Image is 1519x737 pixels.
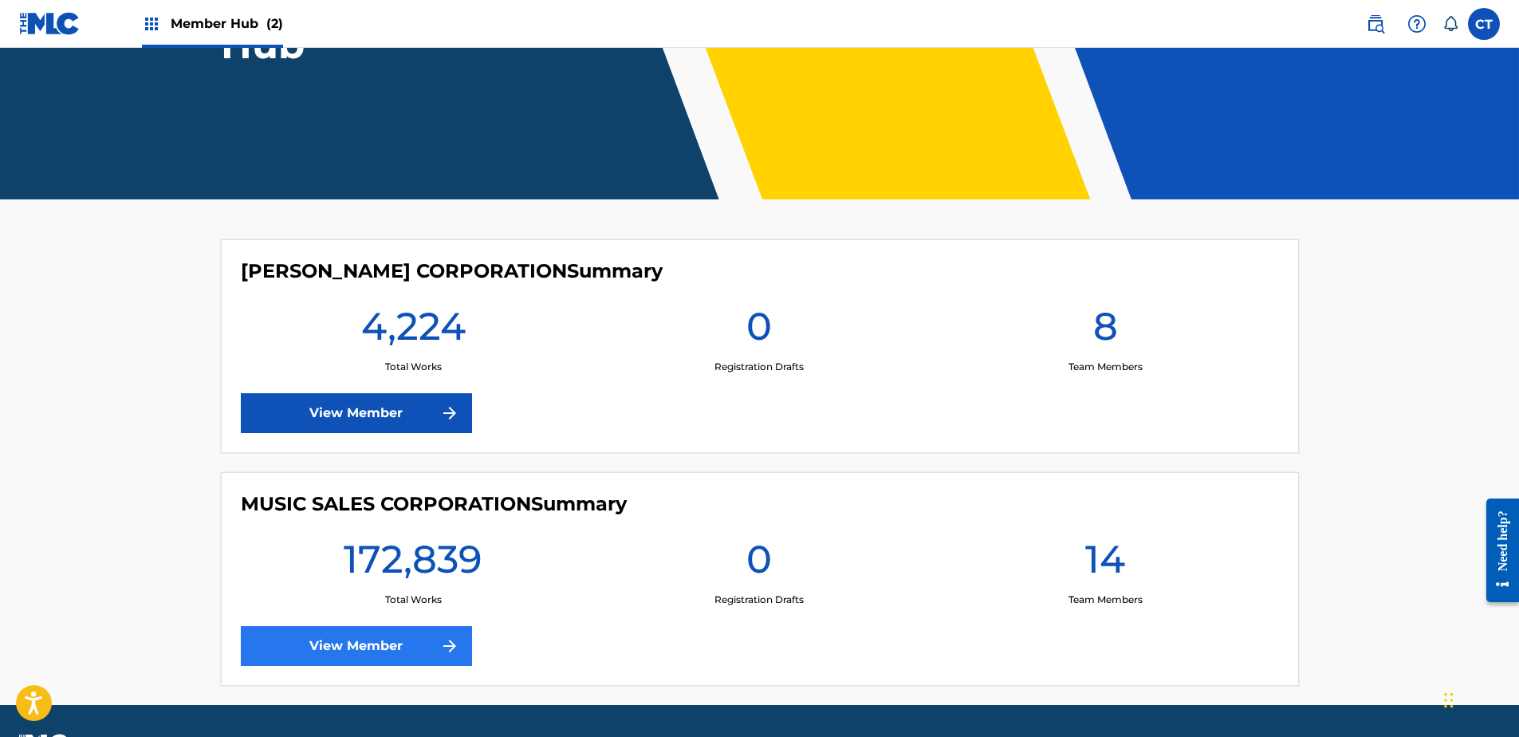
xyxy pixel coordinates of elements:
p: Total Works [385,360,442,374]
p: Registration Drafts [714,360,804,374]
h1: 14 [1085,535,1125,593]
div: Drag [1444,676,1454,724]
a: Public Search [1360,8,1391,40]
img: MLC Logo [19,12,81,35]
span: Member Hub [171,14,283,33]
img: f7272a7cc735f4ea7f67.svg [440,404,459,423]
h1: 8 [1093,302,1118,360]
div: Help [1401,8,1433,40]
img: help [1407,14,1427,33]
div: Notifications [1442,16,1458,32]
h1: 172,839 [344,535,482,593]
p: Registration Drafts [714,593,804,607]
iframe: Chat Widget [1439,660,1519,737]
h1: 0 [746,535,772,593]
div: User Menu [1468,8,1500,40]
h1: 4,224 [361,302,466,360]
h4: MUSIC SALES CORPORATION [241,492,627,516]
img: Top Rightsholders [142,14,161,33]
span: (2) [266,16,283,31]
a: View Member [241,393,472,433]
h4: C. F. PETERS CORPORATION [241,259,663,283]
p: Total Works [385,593,442,607]
iframe: Resource Center [1474,487,1519,615]
a: View Member [241,626,472,666]
p: Team Members [1068,360,1143,374]
img: f7272a7cc735f4ea7f67.svg [440,636,459,656]
p: Team Members [1068,593,1143,607]
h1: 0 [746,302,772,360]
img: search [1366,14,1385,33]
